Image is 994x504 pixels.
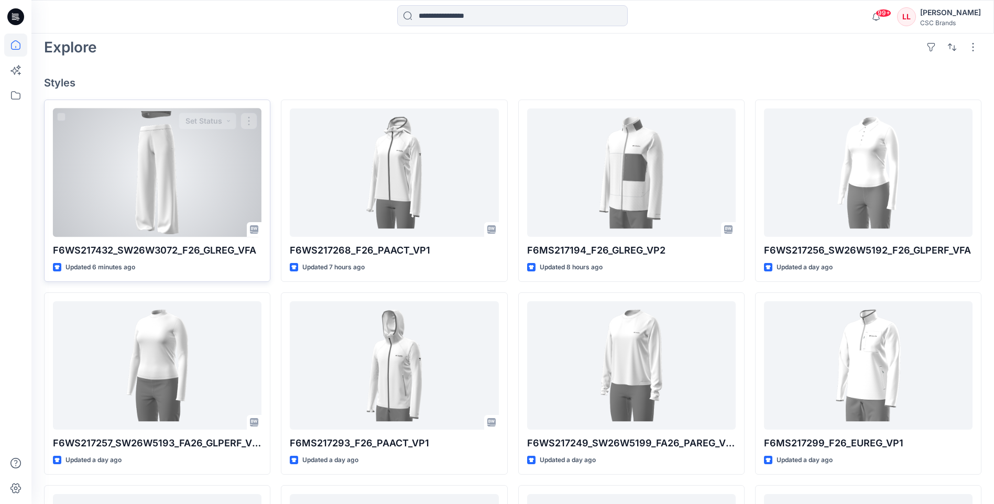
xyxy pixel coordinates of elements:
div: CSC Brands [920,19,981,27]
p: F6WS217257_SW26W5193_FA26_GLPERF_VFA [53,436,261,451]
p: F6WS217249_SW26W5199_FA26_PAREG_VFA [527,436,736,451]
a: F6MS217299_F26_EUREG_VP1 [764,301,973,430]
p: Updated a day ago [777,455,833,466]
p: F6MS217299_F26_EUREG_VP1 [764,436,973,451]
a: F6WS217256_SW26W5192_F26_GLPERF_VFA [764,108,973,237]
p: Updated a day ago [777,262,833,273]
p: Updated 7 hours ago [302,262,365,273]
p: Updated a day ago [540,455,596,466]
p: Updated a day ago [302,455,358,466]
div: [PERSON_NAME] [920,6,981,19]
h4: Styles [44,76,981,89]
a: F6WS217432_SW26W3072_F26_GLREG_VFA [53,108,261,237]
a: F6MS217194_F26_GLREG_VP2 [527,108,736,237]
a: F6WS217249_SW26W5199_FA26_PAREG_VFA [527,301,736,430]
a: F6WS217257_SW26W5193_FA26_GLPERF_VFA [53,301,261,430]
p: F6MS217194_F26_GLREG_VP2 [527,243,736,258]
p: Updated a day ago [65,455,122,466]
a: F6MS217293_F26_PAACT_VP1 [290,301,498,430]
p: Updated 6 minutes ago [65,262,135,273]
div: LL [897,7,916,26]
p: F6WS217256_SW26W5192_F26_GLPERF_VFA [764,243,973,258]
span: 99+ [876,9,891,17]
h2: Explore [44,39,97,56]
p: F6MS217293_F26_PAACT_VP1 [290,436,498,451]
p: Updated 8 hours ago [540,262,603,273]
p: F6WS217432_SW26W3072_F26_GLREG_VFA [53,243,261,258]
a: F6WS217268_F26_PAACT_VP1 [290,108,498,237]
p: F6WS217268_F26_PAACT_VP1 [290,243,498,258]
